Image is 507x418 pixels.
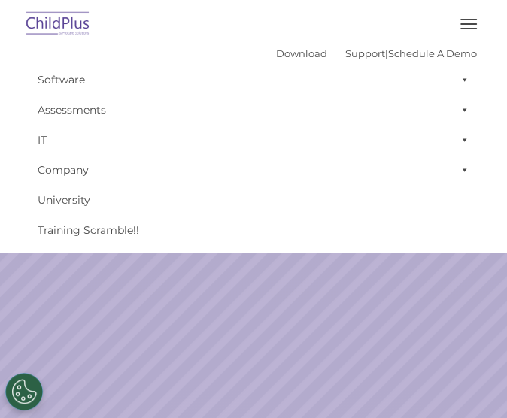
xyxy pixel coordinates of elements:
[276,47,477,59] font: |
[30,65,477,95] a: Software
[388,47,477,59] a: Schedule A Demo
[276,47,327,59] a: Download
[345,47,385,59] a: Support
[30,155,477,185] a: Company
[30,185,477,215] a: University
[23,7,93,42] img: ChildPlus by Procare Solutions
[30,125,477,155] a: IT
[214,161,278,172] span: Phone number
[30,215,477,245] a: Training Scramble!!
[214,99,260,111] span: Last name
[5,373,43,410] button: Cookies Settings
[30,95,477,125] a: Assessments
